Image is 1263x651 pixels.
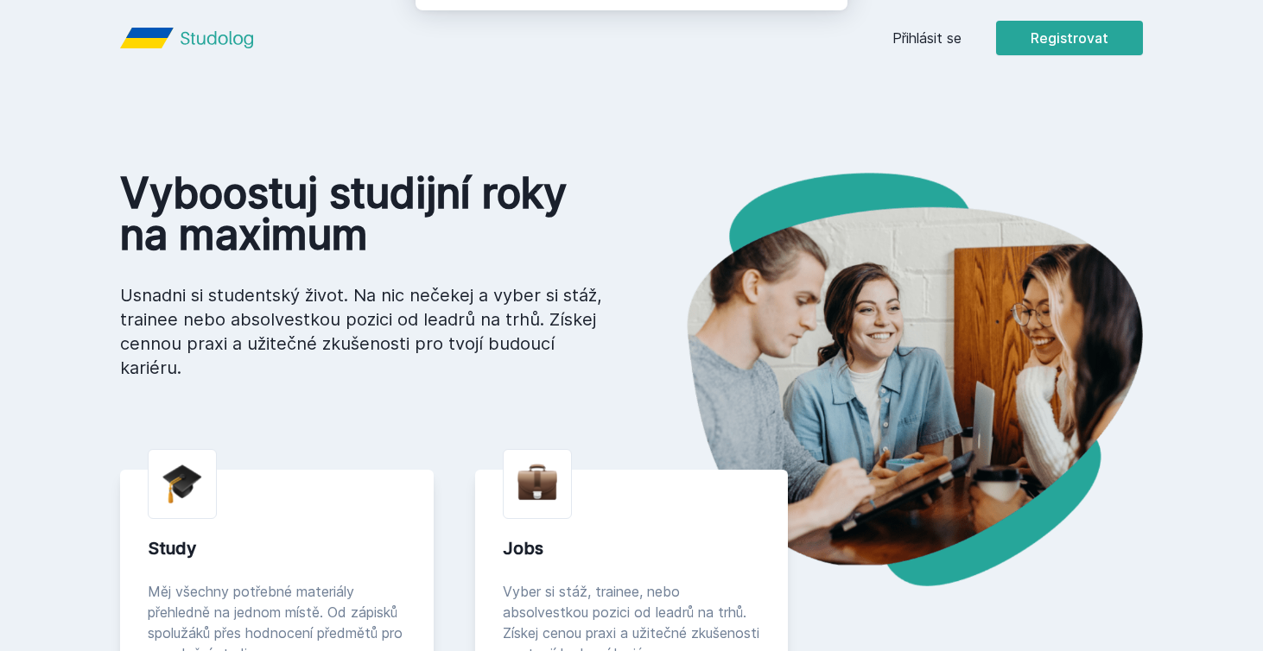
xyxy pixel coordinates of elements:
[517,460,557,504] img: briefcase.png
[631,173,1143,586] img: hero.png
[505,21,827,60] div: [PERSON_NAME] dostávat tipy ohledně studia, nových testů, hodnocení učitelů a předmětů?
[503,536,761,560] div: Jobs
[604,90,666,133] button: Ne
[120,283,604,380] p: Usnadni si studentský život. Na nic nečekej a vyber si stáž, trainee nebo absolvestkou pozici od ...
[120,173,604,256] h1: Vyboostuj studijní roky na maximum
[162,464,202,504] img: graduation-cap.png
[148,536,406,560] div: Study
[436,21,505,90] img: notification icon
[676,90,827,133] button: Jasně, jsem pro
